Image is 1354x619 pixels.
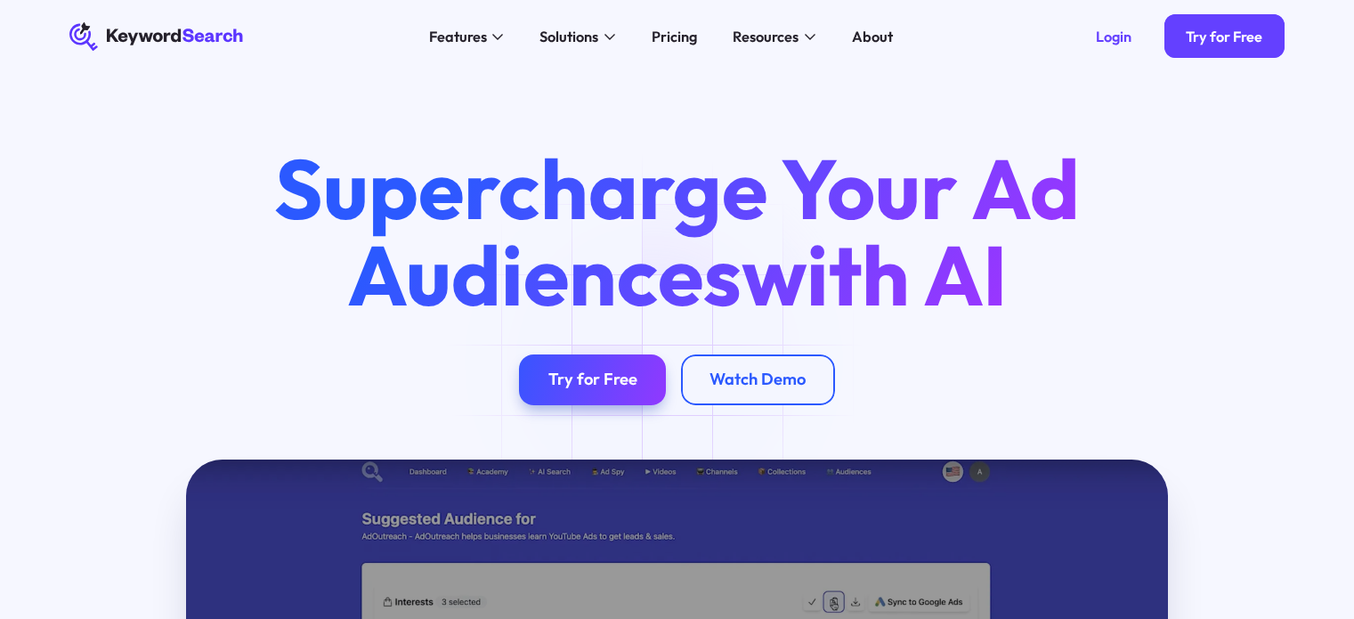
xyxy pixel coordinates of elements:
[742,222,1008,327] span: with AI
[1164,14,1285,58] a: Try for Free
[548,370,637,390] div: Try for Free
[429,26,487,48] div: Features
[1186,28,1262,45] div: Try for Free
[1074,14,1153,58] a: Login
[1096,28,1131,45] div: Login
[539,26,598,48] div: Solutions
[640,22,708,52] a: Pricing
[852,26,893,48] div: About
[733,26,799,48] div: Resources
[652,26,697,48] div: Pricing
[709,370,806,390] div: Watch Demo
[240,145,1113,318] h1: Supercharge Your Ad Audiences
[519,354,666,405] a: Try for Free
[840,22,904,52] a: About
